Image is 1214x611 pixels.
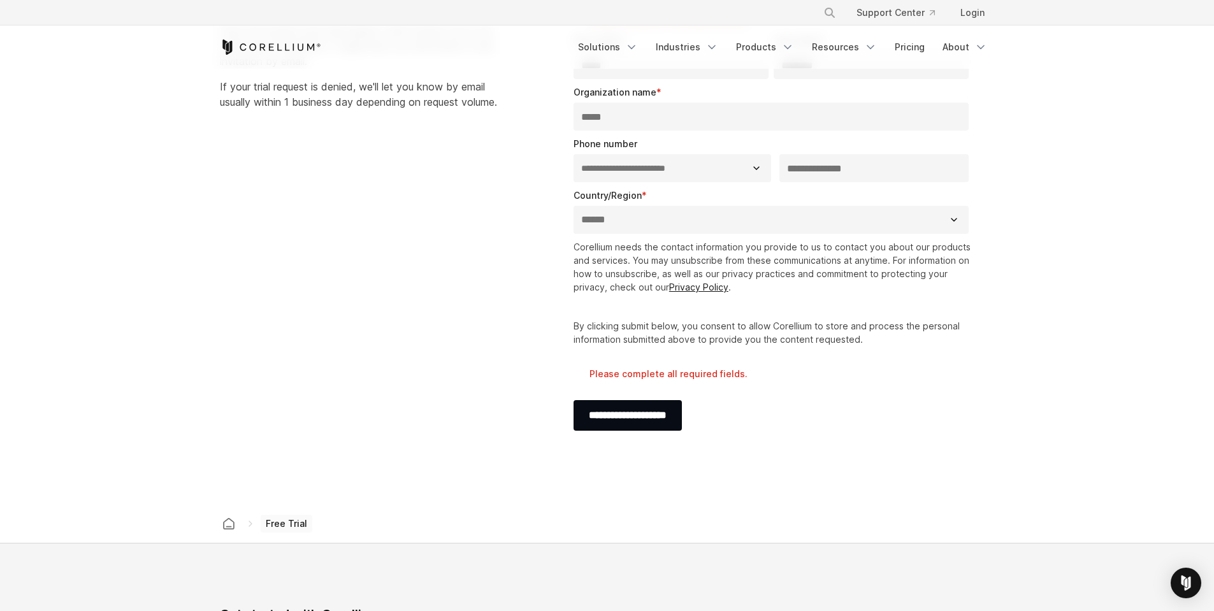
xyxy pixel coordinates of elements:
div: Navigation Menu [808,1,995,24]
span: Country/Region [574,190,642,201]
div: Open Intercom Messenger [1171,568,1201,598]
p: Corellium needs the contact information you provide to us to contact you about our products and s... [574,240,974,294]
a: Solutions [570,36,646,59]
span: Organization name [574,87,656,97]
a: Pricing [887,36,932,59]
a: Industries [648,36,726,59]
a: About [935,36,995,59]
label: Please complete all required fields. [589,368,974,380]
div: Navigation Menu [570,36,995,59]
span: If your trial request is denied, we'll let you know by email usually within 1 business day depend... [220,80,497,108]
a: Privacy Policy [669,282,728,292]
a: Resources [804,36,885,59]
span: Free Trial [261,515,312,533]
a: Support Center [846,1,945,24]
a: Corellium Home [220,40,321,55]
a: Products [728,36,802,59]
span: Phone number [574,138,637,149]
a: Corellium home [217,515,240,533]
a: Login [950,1,995,24]
button: Search [818,1,841,24]
p: By clicking submit below, you consent to allow Corellium to store and process the personal inform... [574,319,974,346]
